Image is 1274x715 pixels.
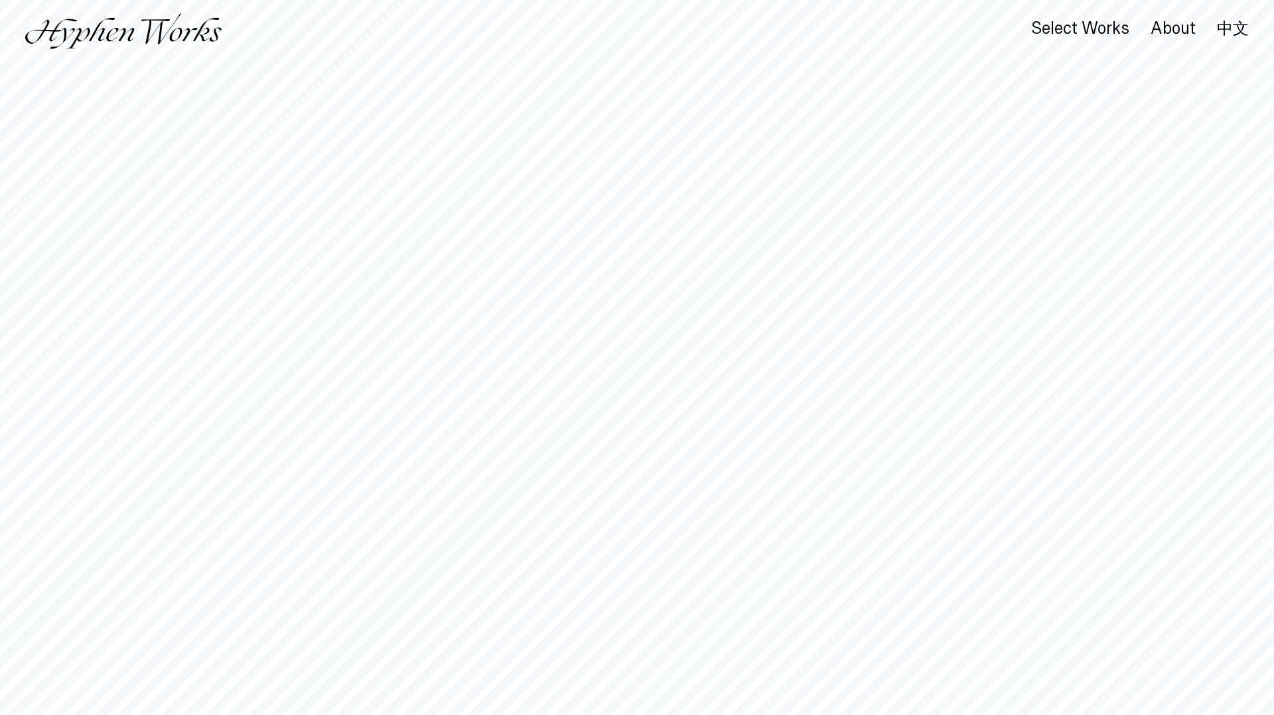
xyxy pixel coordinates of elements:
[1151,19,1196,38] div: About
[1031,19,1129,38] div: Select Works
[1151,22,1196,36] a: About
[1031,22,1129,36] a: Select Works
[25,13,221,49] img: Hyphen Works
[1217,21,1249,36] a: 中文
